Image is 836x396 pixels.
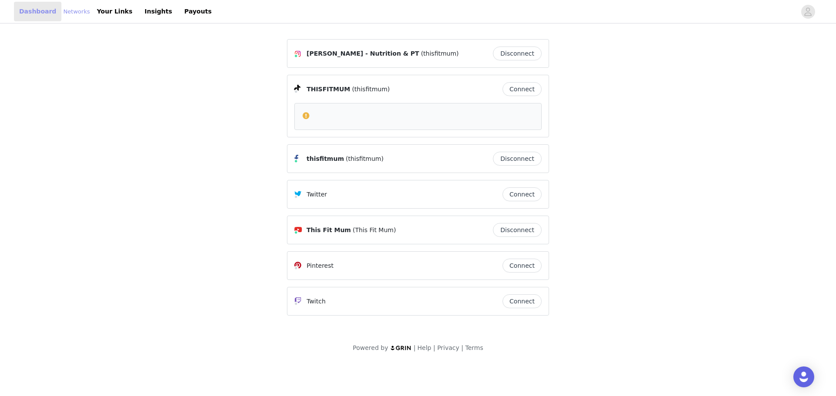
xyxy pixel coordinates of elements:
p: Twitter [307,190,327,199]
span: (thisfitmum) [421,49,459,58]
span: thisfitmum [307,154,344,163]
img: Instagram Icon [294,50,301,57]
a: Networks [63,7,90,16]
span: Powered by [353,344,388,351]
a: Privacy [437,344,459,351]
a: Payouts [179,2,217,21]
span: THISFITMUM [307,85,350,94]
span: (thisfitmum) [346,154,384,163]
a: Dashboard [14,2,61,21]
a: Insights [139,2,177,21]
span: [PERSON_NAME] - Nutrition & PT [307,49,419,58]
button: Connect [502,82,542,96]
button: Connect [502,187,542,201]
span: (This Fit Mum) [353,226,396,235]
button: Disconnect [493,223,542,237]
button: Disconnect [493,47,542,60]
span: | [433,344,435,351]
button: Connect [502,294,542,308]
a: Your Links [91,2,138,21]
span: | [414,344,416,351]
p: Twitch [307,297,326,306]
a: Help [418,344,431,351]
div: avatar [804,5,812,19]
a: Terms [465,344,483,351]
span: (thisfitmum) [352,85,390,94]
div: Open Intercom Messenger [793,366,814,387]
span: This Fit Mum [307,226,351,235]
img: logo [390,345,412,351]
button: Disconnect [493,152,542,166]
button: Connect [502,259,542,273]
p: Pinterest [307,261,334,270]
span: | [461,344,463,351]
